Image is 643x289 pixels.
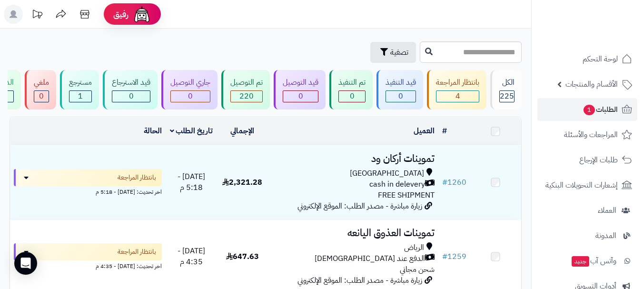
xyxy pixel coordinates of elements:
[272,70,327,110] a: قيد التوصيل 0
[436,77,479,88] div: بانتظار المراجعة
[230,125,254,137] a: الإجمالي
[144,125,162,137] a: الحالة
[222,177,262,188] span: 2,321.28
[488,70,524,110] a: الكل225
[400,264,435,275] span: شحن مجاني
[537,98,637,121] a: الطلبات1
[499,77,514,88] div: الكل
[564,128,618,141] span: المراجعات والأسئلة
[230,77,263,88] div: تم التوصيل
[378,189,435,201] span: FREE SHIPMENT
[283,77,318,88] div: قيد التوصيل
[297,200,422,212] span: زيارة مباشرة - مصدر الطلب: الموقع الإلكتروني
[23,70,58,110] a: ملغي 0
[537,199,637,222] a: العملاء
[369,179,425,190] span: cash in delevery
[118,247,156,257] span: بانتظار المراجعة
[375,70,425,110] a: قيد التنفيذ 0
[188,90,193,102] span: 0
[339,91,365,102] div: 0
[436,91,479,102] div: 4
[327,70,375,110] a: تم التنفيذ 0
[112,77,150,88] div: قيد الاسترجاع
[170,125,213,137] a: تاريخ الطلب
[14,260,162,270] div: اخر تحديث: [DATE] - 4:35 م
[404,242,424,253] span: الرياض
[398,90,403,102] span: 0
[112,91,150,102] div: 0
[425,70,488,110] a: بانتظار المراجعة 4
[315,253,425,264] span: الدفع عند [DEMOGRAPHIC_DATA]
[226,251,259,262] span: 647.63
[370,42,416,63] button: تصفية
[14,252,37,275] div: Open Intercom Messenger
[545,179,618,192] span: إشعارات التحويلات البنكية
[583,52,618,66] span: لوحة التحكم
[132,5,151,24] img: ai-face.png
[537,174,637,197] a: إشعارات التحويلات البنكية
[78,90,83,102] span: 1
[537,123,637,146] a: المراجعات والأسئلة
[442,251,466,262] a: #1259
[572,256,589,267] span: جديد
[537,224,637,247] a: المدونة
[231,91,262,102] div: 220
[159,70,219,110] a: جاري التوصيل 0
[578,21,634,41] img: logo-2.png
[283,91,318,102] div: 0
[584,105,595,116] span: 1
[171,91,210,102] div: 0
[101,70,159,110] a: قيد الاسترجاع 0
[386,91,415,102] div: 0
[129,90,134,102] span: 0
[350,168,424,179] span: [GEOGRAPHIC_DATA]
[14,186,162,196] div: اخر تحديث: [DATE] - 5:18 م
[414,125,435,137] a: العميل
[170,77,210,88] div: جاري التوصيل
[178,245,205,268] span: [DATE] - 4:35 م
[565,78,618,91] span: الأقسام والمنتجات
[25,5,49,26] a: تحديثات المنصة
[386,77,416,88] div: قيد التنفيذ
[537,249,637,272] a: وآتس آبجديد
[500,90,514,102] span: 225
[113,9,129,20] span: رفيق
[442,251,447,262] span: #
[298,90,303,102] span: 0
[69,77,92,88] div: مسترجع
[34,77,49,88] div: ملغي
[598,204,616,217] span: العملاء
[571,254,616,268] span: وآتس آب
[272,153,435,164] h3: تموينات أركان ود
[579,153,618,167] span: طلبات الإرجاع
[537,149,637,171] a: طلبات الإرجاع
[178,171,205,193] span: [DATE] - 5:18 م
[338,77,366,88] div: تم التنفيذ
[442,177,447,188] span: #
[58,70,101,110] a: مسترجع 1
[118,173,156,182] span: بانتظار المراجعة
[272,228,435,239] h3: تموينات العذوق اليانعه
[390,47,408,58] span: تصفية
[69,91,91,102] div: 1
[34,91,49,102] div: 0
[297,275,422,286] span: زيارة مباشرة - مصدر الطلب: الموقع الإلكتروني
[442,177,466,188] a: #1260
[537,48,637,70] a: لوحة التحكم
[219,70,272,110] a: تم التوصيل 220
[350,90,355,102] span: 0
[455,90,460,102] span: 4
[239,90,254,102] span: 220
[583,103,618,116] span: الطلبات
[442,125,447,137] a: #
[595,229,616,242] span: المدونة
[39,90,44,102] span: 0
